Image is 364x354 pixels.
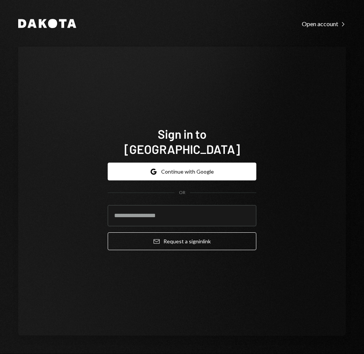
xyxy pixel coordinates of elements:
[302,19,346,28] a: Open account
[302,20,346,28] div: Open account
[108,163,256,180] button: Continue with Google
[179,190,185,196] div: OR
[108,232,256,250] button: Request a signinlink
[108,126,256,157] h1: Sign in to [GEOGRAPHIC_DATA]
